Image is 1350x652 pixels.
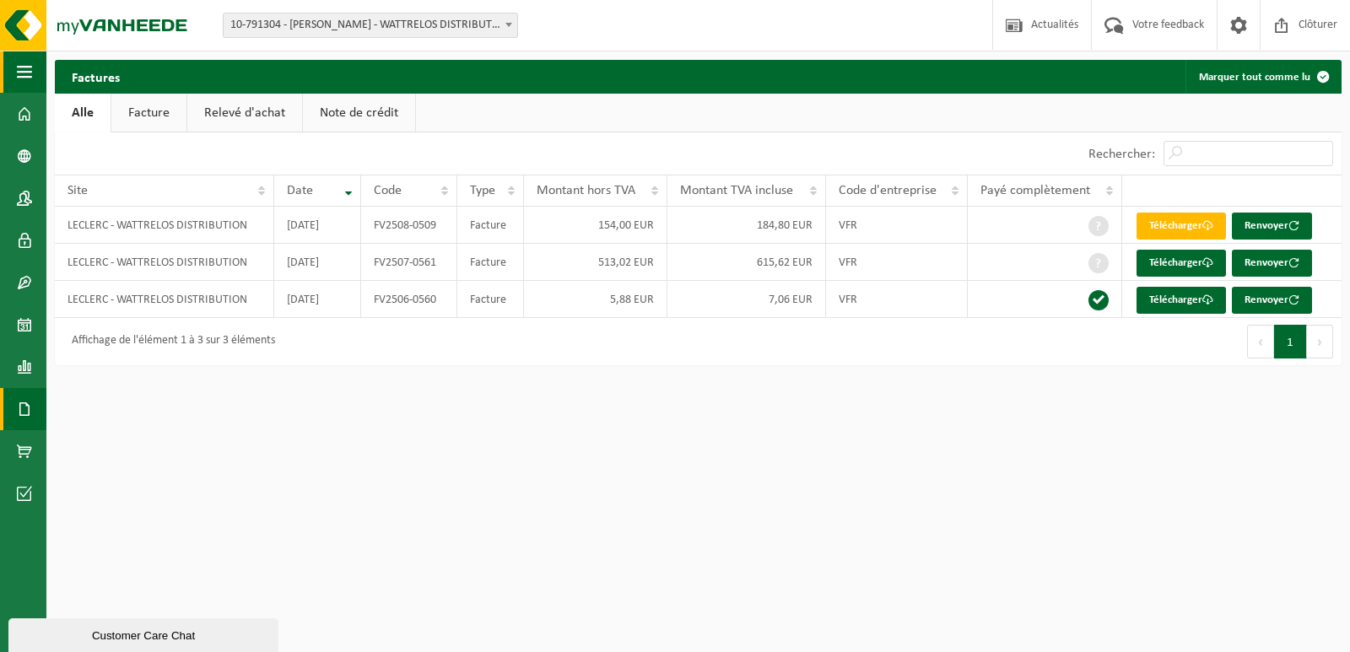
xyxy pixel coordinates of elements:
td: LECLERC - WATTRELOS DISTRIBUTION [55,244,274,281]
span: Montant TVA incluse [680,184,793,197]
td: 513,02 EUR [524,244,667,281]
td: Facture [457,244,524,281]
div: Affichage de l'élément 1 à 3 sur 3 éléments [63,326,275,357]
a: Relevé d'achat [187,94,302,132]
button: 1 [1274,325,1307,358]
span: Montant hors TVA [537,184,635,197]
span: Date [287,184,313,197]
span: Code [374,184,402,197]
td: 184,80 EUR [667,207,826,244]
button: Next [1307,325,1333,358]
span: 10-791304 - LECLERC - WATTRELOS DISTRIBUTION - WATTRELOS [224,13,517,37]
a: Note de crédit [303,94,415,132]
td: FV2508-0509 [361,207,457,244]
span: 10-791304 - LECLERC - WATTRELOS DISTRIBUTION - WATTRELOS [223,13,518,38]
a: Alle [55,94,111,132]
td: Facture [457,207,524,244]
button: Previous [1247,325,1274,358]
td: 615,62 EUR [667,244,826,281]
td: 154,00 EUR [524,207,667,244]
td: Facture [457,281,524,318]
label: Rechercher: [1088,148,1155,161]
iframe: chat widget [8,615,282,652]
td: VFR [826,244,968,281]
td: LECLERC - WATTRELOS DISTRIBUTION [55,207,274,244]
a: Télécharger [1137,250,1226,277]
span: Code d'entreprise [839,184,937,197]
td: [DATE] [274,281,361,318]
button: Renvoyer [1232,287,1312,314]
td: 5,88 EUR [524,281,667,318]
td: LECLERC - WATTRELOS DISTRIBUTION [55,281,274,318]
button: Marquer tout comme lu [1185,60,1340,94]
span: Type [470,184,495,197]
a: Télécharger [1137,213,1226,240]
button: Renvoyer [1232,213,1312,240]
td: FV2507-0561 [361,244,457,281]
button: Renvoyer [1232,250,1312,277]
td: VFR [826,207,968,244]
h2: Factures [55,60,137,93]
td: [DATE] [274,244,361,281]
td: FV2506-0560 [361,281,457,318]
span: Site [67,184,88,197]
span: Payé complètement [980,184,1090,197]
a: Télécharger [1137,287,1226,314]
td: 7,06 EUR [667,281,826,318]
td: VFR [826,281,968,318]
a: Facture [111,94,186,132]
td: [DATE] [274,207,361,244]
